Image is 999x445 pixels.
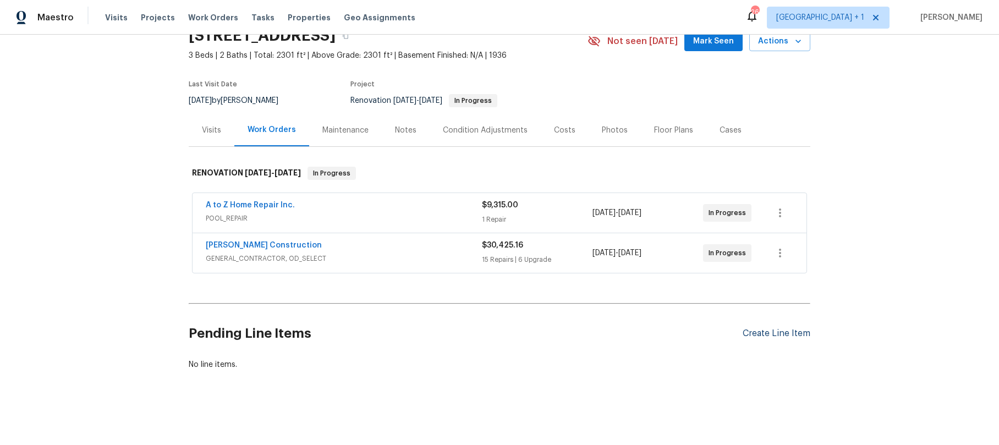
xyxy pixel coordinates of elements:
span: Properties [288,12,331,23]
span: - [592,248,641,259]
span: [DATE] [189,97,212,105]
span: [DATE] [618,249,641,257]
span: In Progress [309,168,355,179]
span: Visits [105,12,128,23]
span: POOL_REPAIR [206,213,482,224]
div: Floor Plans [654,125,693,136]
span: [PERSON_NAME] [916,12,982,23]
div: Cases [720,125,742,136]
div: Visits [202,125,221,136]
span: $30,425.16 [482,241,523,249]
a: [PERSON_NAME] Construction [206,241,322,249]
span: [DATE] [245,169,271,177]
span: Geo Assignments [344,12,415,23]
button: Actions [749,31,810,52]
h2: [STREET_ADDRESS] [189,30,336,41]
span: GENERAL_CONTRACTOR, OD_SELECT [206,253,482,264]
div: by [PERSON_NAME] [189,94,292,107]
span: Mark Seen [693,35,734,48]
span: $9,315.00 [482,201,518,209]
div: RENOVATION [DATE]-[DATE]In Progress [189,156,810,191]
span: In Progress [450,97,496,104]
span: Maestro [37,12,74,23]
span: In Progress [709,207,750,218]
div: Work Orders [248,124,296,135]
span: - [393,97,442,105]
span: Last Visit Date [189,81,237,87]
span: In Progress [709,248,750,259]
button: Copy Address [336,26,355,46]
h6: RENOVATION [192,167,301,180]
div: 15 Repairs | 6 Upgrade [482,254,592,265]
div: Maintenance [322,125,369,136]
div: Create Line Item [743,328,810,339]
span: Tasks [251,14,275,21]
span: [DATE] [393,97,416,105]
h2: Pending Line Items [189,308,743,359]
span: Not seen [DATE] [607,36,678,47]
div: No line items. [189,359,810,370]
span: 3 Beds | 2 Baths | Total: 2301 ft² | Above Grade: 2301 ft² | Basement Finished: N/A | 1936 [189,50,588,61]
button: Mark Seen [684,31,743,52]
span: - [245,169,301,177]
span: [GEOGRAPHIC_DATA] + 1 [776,12,864,23]
span: [DATE] [592,209,616,217]
span: [DATE] [275,169,301,177]
span: Renovation [350,97,497,105]
span: [DATE] [419,97,442,105]
span: Project [350,81,375,87]
div: Photos [602,125,628,136]
div: Condition Adjustments [443,125,528,136]
span: [DATE] [618,209,641,217]
div: Notes [395,125,416,136]
span: Work Orders [188,12,238,23]
div: 26 [751,7,759,18]
span: [DATE] [592,249,616,257]
a: A to Z Home Repair Inc. [206,201,295,209]
div: Costs [554,125,575,136]
span: - [592,207,641,218]
span: Projects [141,12,175,23]
div: 1 Repair [482,214,592,225]
span: Actions [758,35,802,48]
